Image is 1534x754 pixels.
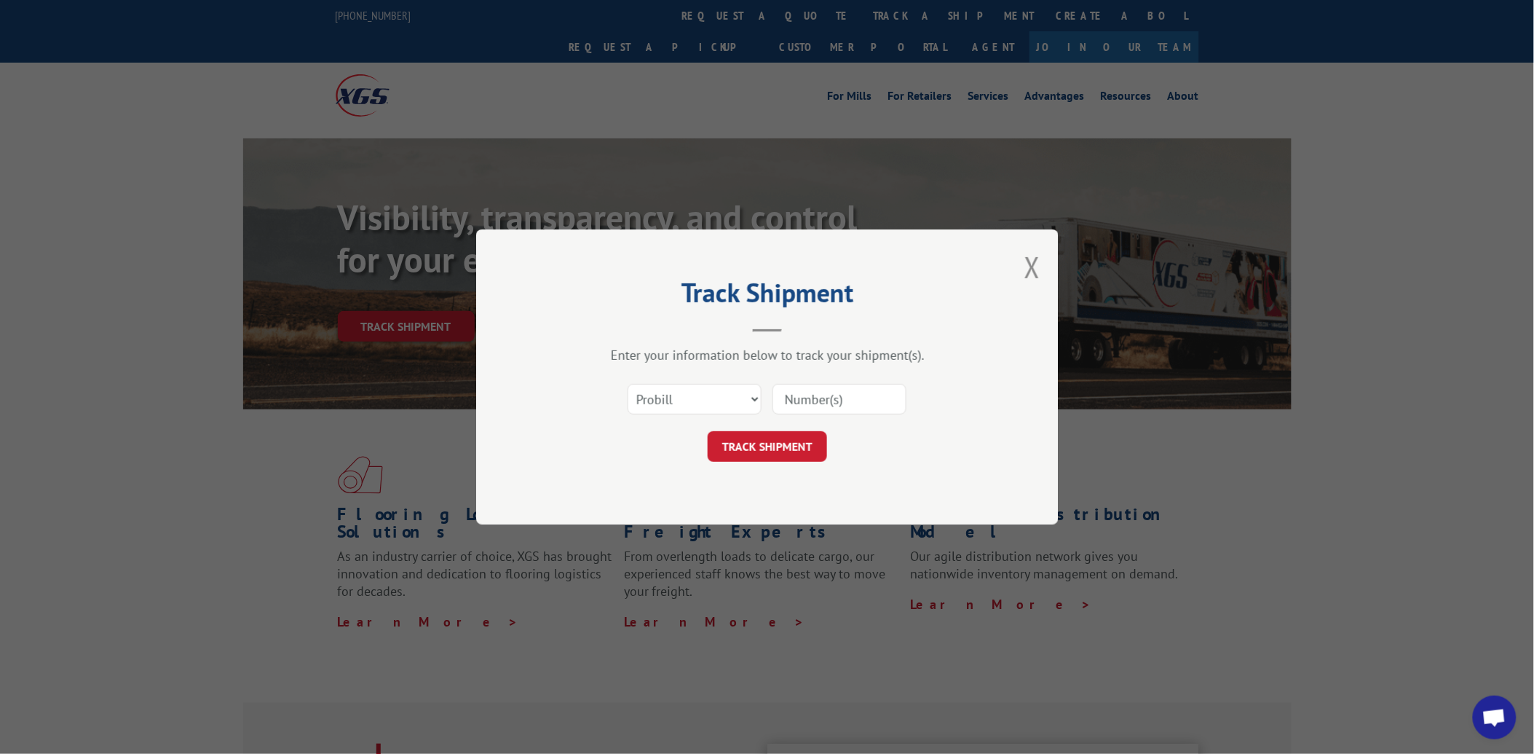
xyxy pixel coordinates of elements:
button: Close modal [1024,248,1040,286]
h2: Track Shipment [549,283,986,310]
input: Number(s) [772,384,906,415]
div: Enter your information below to track your shipment(s). [549,347,986,364]
div: Open chat [1473,696,1517,739]
button: TRACK SHIPMENT [708,431,827,462]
